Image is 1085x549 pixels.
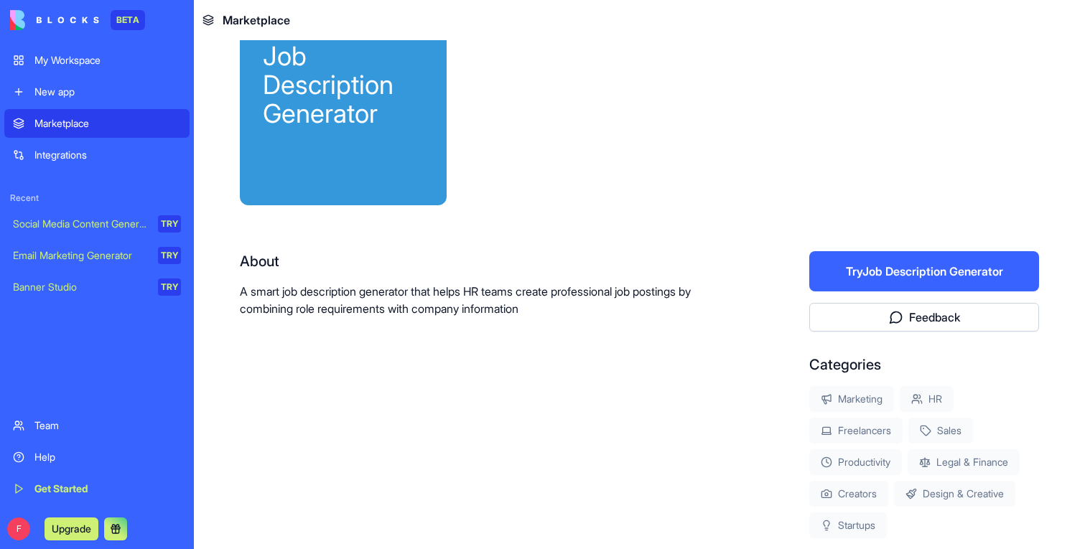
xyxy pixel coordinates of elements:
[4,109,190,138] a: Marketplace
[34,418,181,433] div: Team
[158,278,181,296] div: TRY
[908,449,1020,475] div: Legal & Finance
[45,521,98,535] a: Upgrade
[908,418,973,444] div: Sales
[10,10,99,30] img: logo
[158,215,181,233] div: TRY
[111,10,145,30] div: BETA
[10,10,145,30] a: BETA
[223,11,290,29] span: Marketplace
[13,280,148,294] div: Banner Studio
[34,53,181,67] div: My Workspace
[809,386,894,412] div: Marketing
[4,273,190,301] a: Banner StudioTRY
[809,449,902,475] div: Productivity
[45,517,98,540] button: Upgrade
[809,481,888,507] div: Creators
[34,450,181,464] div: Help
[894,481,1015,507] div: Design & Creative
[263,42,424,128] div: Job Description Generator
[4,474,190,503] a: Get Started
[809,418,903,444] div: Freelancers
[34,85,181,99] div: New app
[34,148,181,162] div: Integrations
[13,248,148,263] div: Email Marketing Generator
[4,141,190,169] a: Integrations
[900,386,954,412] div: HR
[4,241,190,270] a: Email Marketing GeneratorTRY
[4,46,190,75] a: My Workspace
[4,443,190,471] a: Help
[4,192,190,204] span: Recent
[7,517,30,540] span: F
[240,251,717,271] div: About
[13,217,148,231] div: Social Media Content Generator
[240,283,717,317] p: A smart job description generator that helps HR teams create professional job postings by combini...
[34,482,181,496] div: Get Started
[158,247,181,264] div: TRY
[809,355,1039,375] div: Categories
[809,303,1039,332] button: Feedback
[34,116,181,131] div: Marketplace
[4,78,190,106] a: New app
[4,411,190,440] a: Team
[809,512,887,538] div: Startups
[809,251,1039,291] button: TryJob Description Generator
[4,210,190,238] a: Social Media Content GeneratorTRY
